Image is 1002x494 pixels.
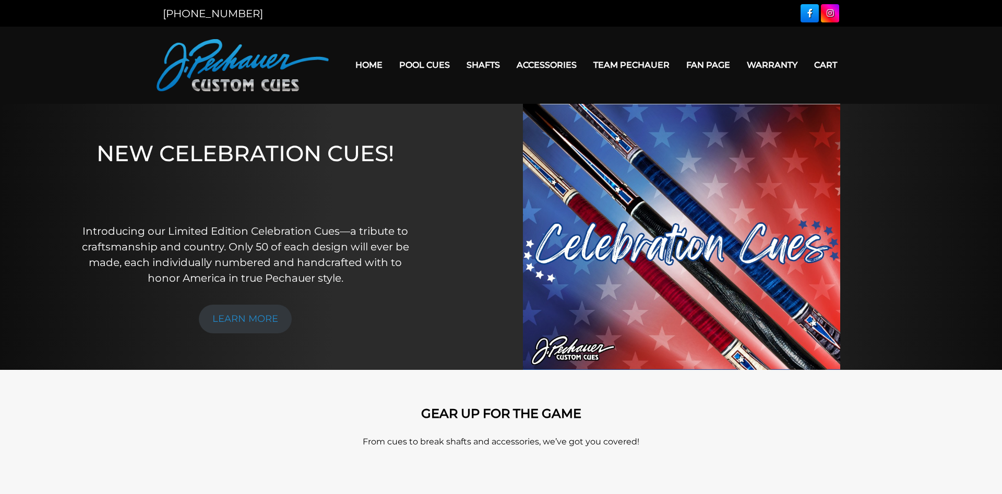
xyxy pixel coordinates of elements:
p: Introducing our Limited Edition Celebration Cues—a tribute to craftsmanship and country. Only 50 ... [80,223,410,286]
a: Warranty [738,52,806,78]
a: [PHONE_NUMBER] [163,7,263,20]
p: From cues to break shafts and accessories, we’ve got you covered! [204,436,798,448]
a: Accessories [508,52,585,78]
a: Shafts [458,52,508,78]
a: LEARN MORE [199,305,292,333]
a: Cart [806,52,845,78]
a: Team Pechauer [585,52,678,78]
strong: GEAR UP FOR THE GAME [421,406,581,421]
h1: NEW CELEBRATION CUES! [80,140,410,209]
a: Pool Cues [391,52,458,78]
a: Fan Page [678,52,738,78]
img: Pechauer Custom Cues [157,39,329,91]
a: Home [347,52,391,78]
